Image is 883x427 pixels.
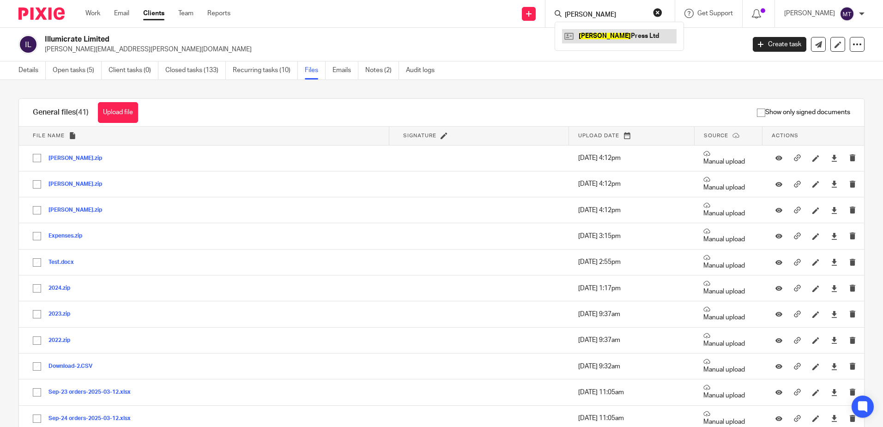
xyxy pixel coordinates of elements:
[703,306,753,322] p: Manual upload
[28,280,46,297] input: Select
[578,133,619,138] span: Upload date
[653,8,662,17] button: Clear
[85,9,100,18] a: Work
[28,227,46,245] input: Select
[28,201,46,219] input: Select
[48,233,89,239] button: Expenses.zip
[564,11,647,19] input: Search
[98,102,138,123] button: Upload file
[233,61,298,79] a: Recurring tasks (10)
[48,311,77,317] button: 2023.zip
[207,9,230,18] a: Reports
[28,332,46,349] input: Select
[28,149,46,167] input: Select
[33,108,89,117] h1: General files
[28,254,46,271] input: Select
[365,61,399,79] a: Notes (2)
[578,310,685,319] p: [DATE] 9:37am
[831,257,838,267] a: Download
[76,109,89,116] span: (41)
[772,133,798,138] span: Actions
[697,10,733,17] span: Get Support
[48,207,109,213] button: [PERSON_NAME].zip
[48,181,109,188] button: [PERSON_NAME].zip
[757,108,850,117] span: Show only signed documents
[578,257,685,267] p: [DATE] 2:55pm
[165,61,226,79] a: Closed tasks (133)
[18,35,38,54] img: svg%3E
[831,153,838,163] a: Download
[703,202,753,218] p: Manual upload
[753,37,806,52] a: Create task
[18,61,46,79] a: Details
[48,155,109,162] button: [PERSON_NAME].zip
[48,259,81,266] button: Test.docx
[53,61,102,79] a: Open tasks (5)
[703,150,753,166] p: Manual upload
[831,362,838,371] a: Download
[45,45,739,54] p: [PERSON_NAME][EMAIL_ADDRESS][PERSON_NAME][DOMAIN_NAME]
[703,384,753,400] p: Manual upload
[48,415,138,422] button: Sep-24 orders-2025-03-12.xlsx
[114,9,129,18] a: Email
[578,232,685,241] p: [DATE] 3:15pm
[831,232,838,241] a: Download
[406,61,441,79] a: Audit logs
[45,35,600,44] h2: Illumicrate Limited
[831,414,838,423] a: Download
[28,384,46,401] input: Select
[33,133,65,138] span: File name
[578,206,685,215] p: [DATE] 4:12pm
[831,284,838,293] a: Download
[831,388,838,397] a: Download
[703,410,753,427] p: Manual upload
[831,206,838,215] a: Download
[831,310,838,319] a: Download
[578,179,685,189] p: [DATE] 4:12pm
[704,133,728,138] span: Source
[178,9,194,18] a: Team
[28,176,46,193] input: Select
[831,335,838,345] a: Download
[403,133,436,138] span: Signature
[48,285,77,292] button: 2024.zip
[831,179,838,189] a: Download
[48,389,138,396] button: Sep-23 orders-2025-03-12.xlsx
[784,9,835,18] p: [PERSON_NAME]
[28,358,46,375] input: Select
[703,176,753,192] p: Manual upload
[578,153,685,163] p: [DATE] 4:12pm
[109,61,158,79] a: Client tasks (0)
[18,7,65,20] img: Pixie
[305,61,326,79] a: Files
[48,363,99,370] button: Download-2.CSV
[703,228,753,244] p: Manual upload
[333,61,358,79] a: Emails
[703,254,753,270] p: Manual upload
[578,284,685,293] p: [DATE] 1:17pm
[143,9,164,18] a: Clients
[578,414,685,423] p: [DATE] 11:05am
[578,335,685,345] p: [DATE] 9:37am
[703,280,753,296] p: Manual upload
[578,388,685,397] p: [DATE] 11:05am
[28,305,46,323] input: Select
[48,337,77,344] button: 2022.zip
[840,6,854,21] img: svg%3E
[703,332,753,348] p: Manual upload
[703,358,753,374] p: Manual upload
[578,362,685,371] p: [DATE] 9:32am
